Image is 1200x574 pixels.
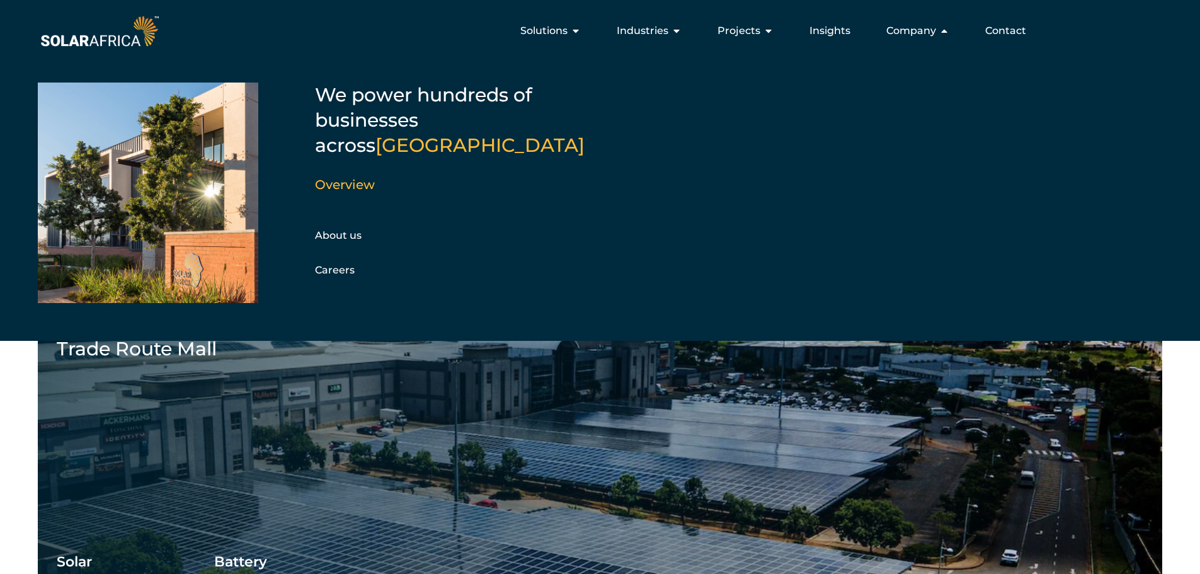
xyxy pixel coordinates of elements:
span: Solutions [520,23,568,38]
a: Careers [315,264,355,276]
nav: Menu [161,18,1036,43]
div: Menu Toggle [161,18,1036,43]
span: [GEOGRAPHIC_DATA] [375,134,585,157]
span: Industries [617,23,668,38]
a: Overview [315,177,375,192]
span: Company [886,23,936,38]
h5: We power hundreds of businesses across [315,83,630,158]
a: About us [315,229,362,241]
a: Insights [809,23,850,38]
span: Projects [717,23,760,38]
a: Contact [985,23,1026,38]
